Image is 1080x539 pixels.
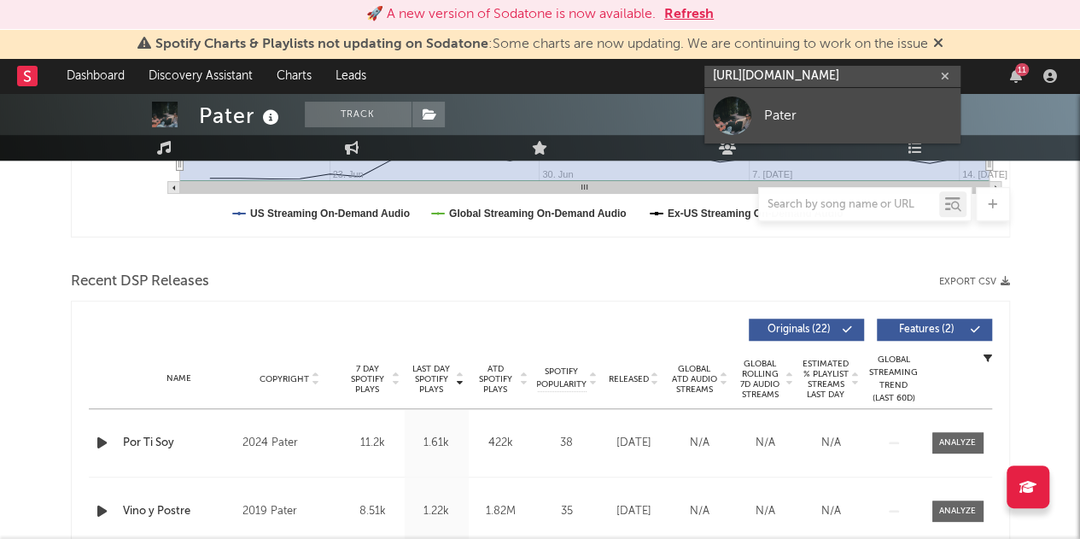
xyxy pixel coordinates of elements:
[877,319,992,341] button: Features(2)
[737,435,794,452] div: N/A
[324,59,378,93] a: Leads
[409,364,454,395] span: Last Day Spotify Plays
[537,435,597,452] div: 38
[55,59,137,93] a: Dashboard
[737,359,784,400] span: Global Rolling 7D Audio Streams
[704,66,960,87] input: Search for artists
[888,325,966,335] span: Features ( 2 )
[671,435,728,452] div: N/A
[242,433,336,454] div: 2024 Pater
[868,354,919,405] div: Global Streaming Trend (Last 60D)
[939,277,1010,287] button: Export CSV
[933,38,943,51] span: Dismiss
[803,359,849,400] span: Estimated % Playlist Streams Last Day
[366,4,656,25] div: 🚀 A new version of Sodatone is now available.
[345,435,400,452] div: 11.2k
[123,503,235,520] a: Vino y Postre
[671,364,718,395] span: Global ATD Audio Streams
[536,366,587,391] span: Spotify Popularity
[137,59,265,93] a: Discovery Assistant
[409,503,464,520] div: 1.22k
[609,374,649,384] span: Released
[155,38,488,51] span: Spotify Charts & Playlists not updating on Sodatone
[345,503,400,520] div: 8.51k
[605,435,663,452] div: [DATE]
[1015,63,1029,76] div: 11
[803,435,860,452] div: N/A
[664,4,714,25] button: Refresh
[473,364,518,395] span: ATD Spotify Plays
[199,102,283,130] div: Pater
[409,435,464,452] div: 1.61k
[737,503,794,520] div: N/A
[605,503,663,520] div: [DATE]
[305,102,412,127] button: Track
[704,88,960,144] a: Pater
[123,372,235,385] div: Name
[537,503,597,520] div: 35
[345,364,390,395] span: 7 Day Spotify Plays
[260,374,309,384] span: Copyright
[265,59,324,93] a: Charts
[671,503,728,520] div: N/A
[759,198,939,212] input: Search by song name or URL
[473,503,528,520] div: 1.82M
[803,503,860,520] div: N/A
[764,105,952,126] div: Pater
[242,501,336,522] div: 2019 Pater
[749,319,864,341] button: Originals(22)
[71,272,209,292] span: Recent DSP Releases
[473,435,528,452] div: 422k
[123,435,235,452] a: Por Ti Soy
[760,325,838,335] span: Originals ( 22 )
[1010,69,1022,83] button: 11
[961,169,1007,179] text: 14. [DATE]
[155,38,928,51] span: : Some charts are now updating. We are continuing to work on the issue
